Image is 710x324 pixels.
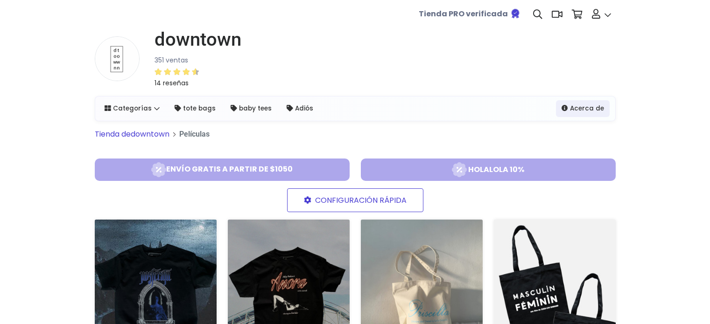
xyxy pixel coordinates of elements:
[155,55,188,65] small: 351 ventas
[179,130,210,138] span: Películas
[155,78,189,88] small: 14 reseñas
[95,129,131,139] span: Tienda de
[281,100,319,117] a: Adiós
[556,100,610,117] a: Acerca de
[147,28,241,51] a: downtown
[98,162,346,177] span: Envío gratis a partir de $1050
[155,66,199,77] div: 4.64 / 5
[510,8,521,19] img: Tienda verificada
[95,129,616,147] nav: breadcrumb
[95,129,169,139] a: Tienda dedowntown
[468,164,508,175] p: HOLALOLA
[169,100,221,117] a: tote bags
[155,66,241,89] a: 14 reseñas
[287,188,423,212] a: CONFIGURACIÓN RÁPIDA
[155,28,241,51] h1: downtown
[99,100,166,117] a: Categorías
[510,164,524,175] p: 10%
[419,8,508,19] b: Tienda PRO verificada
[225,100,277,117] a: baby tees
